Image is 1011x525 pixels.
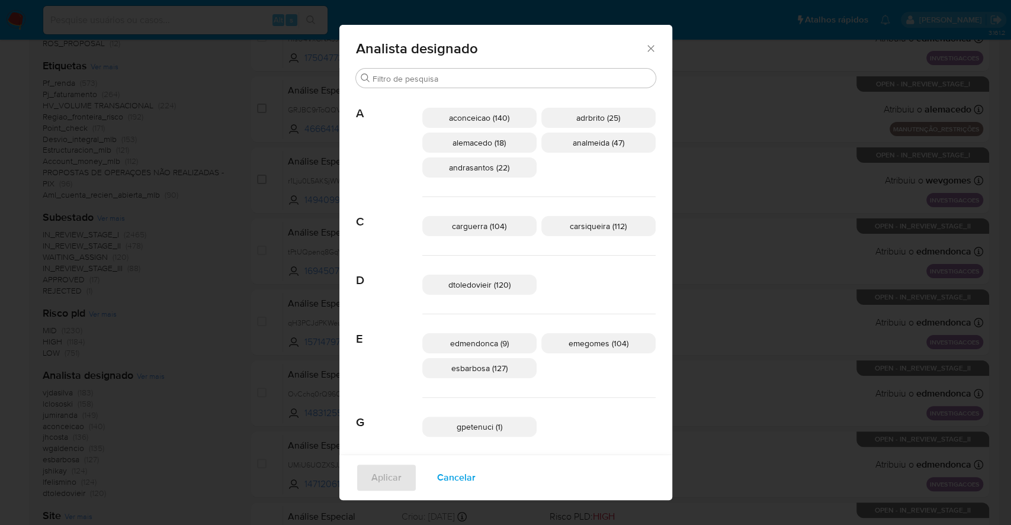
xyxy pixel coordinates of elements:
[541,333,656,353] div: emegomes (104)
[422,216,537,236] div: carguerra (104)
[457,421,502,433] span: gpetenuci (1)
[573,137,624,149] span: analmeida (47)
[449,162,509,173] span: andrasantos (22)
[422,275,537,295] div: dtoledovieir (120)
[576,112,620,124] span: adrbrito (25)
[449,112,509,124] span: aconceicao (140)
[422,157,537,178] div: andrasantos (22)
[361,73,370,83] button: Buscar
[356,41,646,56] span: Analista designado
[356,89,422,121] span: A
[450,337,509,349] span: edmendonca (9)
[451,362,508,374] span: esbarbosa (127)
[452,137,506,149] span: alemacedo (18)
[570,220,627,232] span: carsiqueira (112)
[541,108,656,128] div: adrbrito (25)
[541,133,656,153] div: analmeida (47)
[452,220,506,232] span: carguerra (104)
[448,279,511,291] span: dtoledovieir (120)
[373,73,651,84] input: Filtro de pesquisa
[356,398,422,430] span: G
[437,465,476,491] span: Cancelar
[569,337,628,349] span: emegomes (104)
[645,43,656,53] button: Fechar
[356,256,422,288] span: D
[356,314,422,346] span: E
[541,216,656,236] div: carsiqueira (112)
[422,417,537,437] div: gpetenuci (1)
[422,108,537,128] div: aconceicao (140)
[422,463,491,492] button: Cancelar
[422,358,537,378] div: esbarbosa (127)
[422,333,537,353] div: edmendonca (9)
[422,133,537,153] div: alemacedo (18)
[356,197,422,229] span: C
